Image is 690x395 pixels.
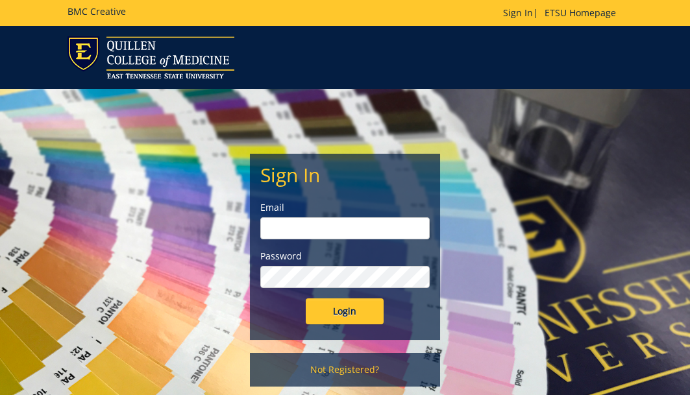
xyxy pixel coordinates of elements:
[503,6,533,19] a: Sign In
[68,36,234,78] img: ETSU logo
[260,201,430,214] label: Email
[306,298,384,324] input: Login
[250,353,440,387] a: Not Registered?
[503,6,622,19] p: |
[538,6,622,19] a: ETSU Homepage
[260,164,430,186] h2: Sign In
[68,6,126,16] h5: BMC Creative
[260,250,430,263] label: Password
